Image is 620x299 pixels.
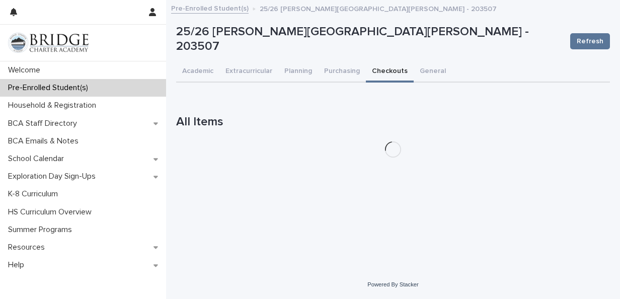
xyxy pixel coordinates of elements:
p: Summer Programs [4,225,80,235]
p: Exploration Day Sign-Ups [4,172,104,181]
p: 25/26 [PERSON_NAME][GEOGRAPHIC_DATA][PERSON_NAME] - 203507 [260,3,497,14]
p: BCA Staff Directory [4,119,85,128]
h1: All Items [176,115,610,129]
span: Refresh [577,36,603,46]
img: V1C1m3IdTEidaUdm9Hs0 [8,33,89,53]
button: Academic [176,61,219,83]
p: 25/26 [PERSON_NAME][GEOGRAPHIC_DATA][PERSON_NAME] - 203507 [176,25,562,54]
p: School Calendar [4,154,72,164]
p: Pre-Enrolled Student(s) [4,83,96,93]
a: Pre-Enrolled Student(s) [171,2,249,14]
button: Extracurricular [219,61,278,83]
button: General [414,61,452,83]
p: Household & Registration [4,101,104,110]
p: HS Curriculum Overview [4,207,100,217]
p: Help [4,260,32,270]
a: Powered By Stacker [367,281,418,287]
button: Purchasing [318,61,366,83]
p: BCA Emails & Notes [4,136,87,146]
p: Welcome [4,65,48,75]
p: Resources [4,243,53,252]
button: Refresh [570,33,610,49]
p: K-8 Curriculum [4,189,66,199]
button: Checkouts [366,61,414,83]
button: Planning [278,61,318,83]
